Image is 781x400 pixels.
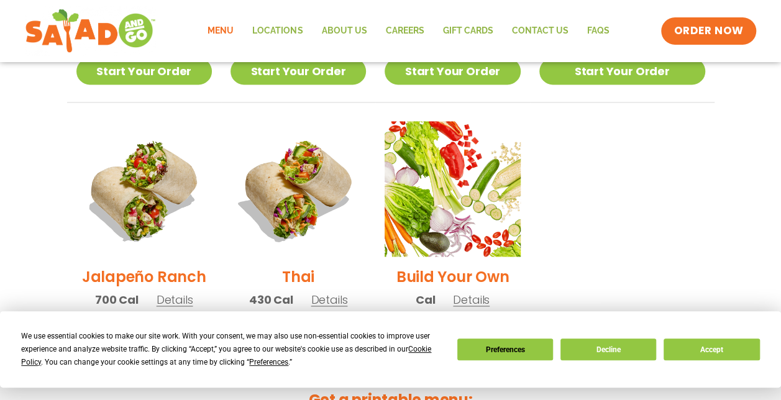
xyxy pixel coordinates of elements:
a: Menu [198,17,243,45]
img: new-SAG-logo-768×292 [25,6,156,56]
span: Details [453,292,490,307]
a: Locations [243,17,312,45]
span: Preferences [249,358,288,366]
a: Start Your Order [231,58,366,84]
a: About Us [312,17,376,45]
a: Start Your Order [385,58,520,84]
a: ORDER NOW [661,17,756,45]
h2: Jalapeño Ranch [82,266,206,288]
h2: Thai [282,266,314,288]
nav: Menu [198,17,618,45]
a: Start Your Order [539,58,705,84]
img: Product photo for Thai Wrap [231,121,366,257]
button: Accept [664,339,759,360]
img: Product photo for Jalapeño Ranch Wrap [76,121,212,257]
div: We use essential cookies to make our site work. With your consent, we may also use non-essential ... [21,330,442,369]
span: Cal [416,291,435,308]
a: Contact Us [502,17,577,45]
img: Product photo for Build Your Own [385,121,520,257]
span: Details [157,292,193,307]
button: Decline [560,339,656,360]
span: Details [311,292,348,307]
a: Careers [376,17,433,45]
a: Start Your Order [76,58,212,84]
a: FAQs [577,17,618,45]
span: ORDER NOW [674,24,743,39]
button: Preferences [457,339,553,360]
span: 430 Cal [249,291,293,308]
span: 700 Cal [95,291,139,308]
a: GIFT CARDS [433,17,502,45]
h2: Build Your Own [396,266,509,288]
